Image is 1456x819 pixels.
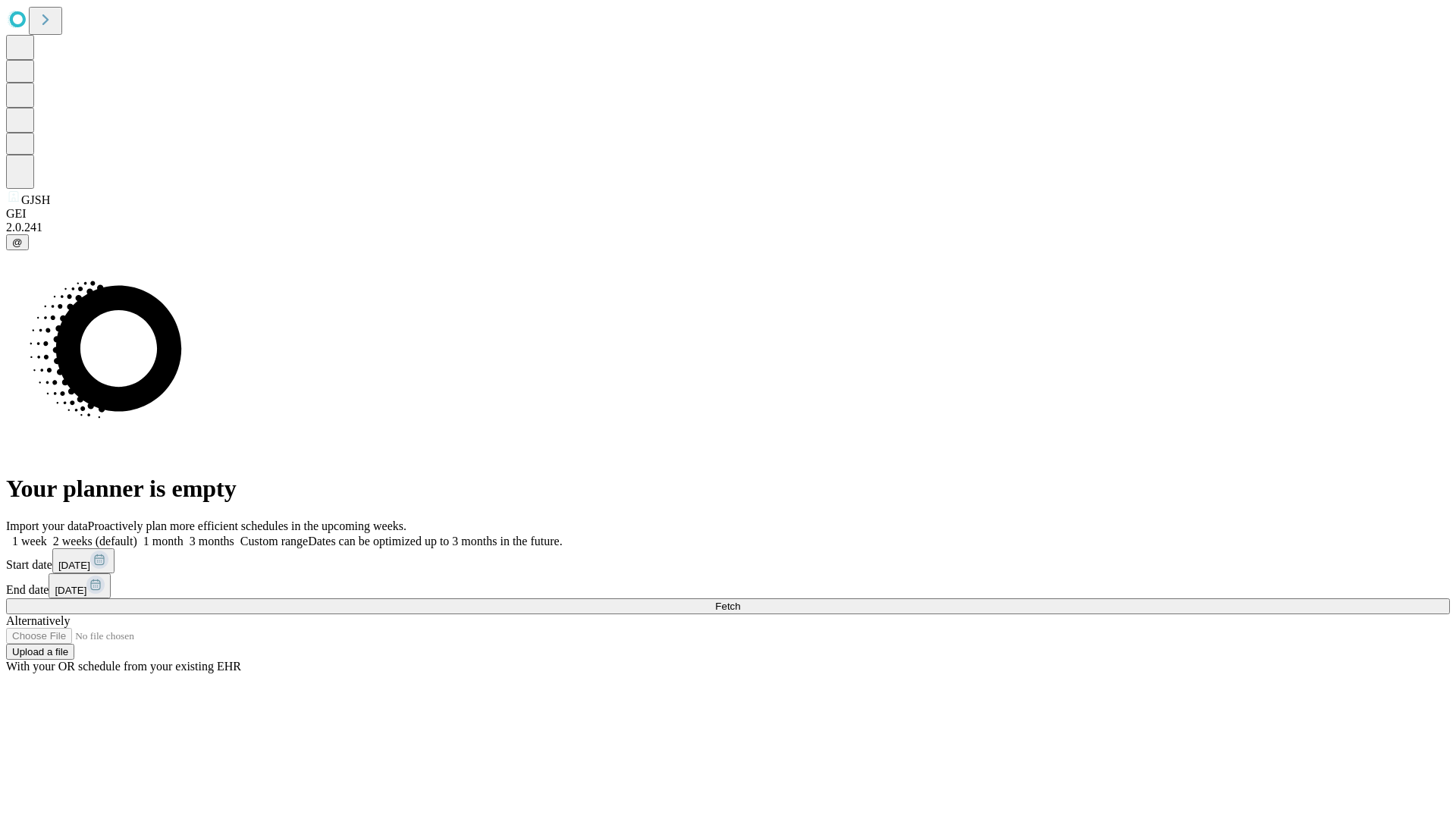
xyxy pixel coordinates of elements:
div: GEI [6,207,1450,221]
h1: Your planner is empty [6,475,1450,503]
div: 2.0.241 [6,221,1450,234]
span: @ [12,237,23,248]
button: [DATE] [49,573,111,598]
span: Custom range [240,535,308,548]
span: GJSH [21,193,50,206]
span: 2 weeks (default) [53,535,137,548]
span: With your OR schedule from your existing EHR [6,660,241,673]
span: 3 months [190,535,234,548]
span: 1 week [12,535,47,548]
span: [DATE] [55,585,86,596]
span: Proactively plan more efficient schedules in the upcoming weeks. [88,519,406,532]
span: 1 month [143,535,184,548]
button: Upload a file [6,644,74,660]
span: Dates can be optimized up to 3 months in the future. [308,535,562,548]
div: Start date [6,548,1450,573]
div: End date [6,573,1450,598]
span: Import your data [6,519,88,532]
span: Alternatively [6,614,70,627]
span: [DATE] [58,560,90,571]
button: Fetch [6,598,1450,614]
span: Fetch [715,601,740,612]
button: @ [6,234,29,250]
button: [DATE] [52,548,115,573]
